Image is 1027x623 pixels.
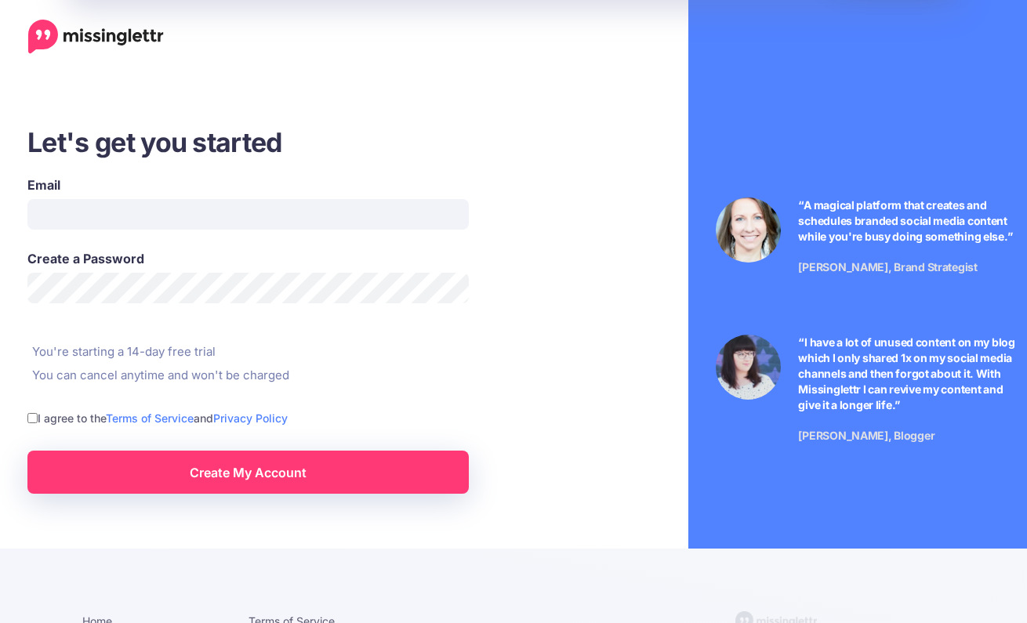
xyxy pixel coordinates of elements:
span: [PERSON_NAME], Brand Strategist [798,260,977,273]
a: Terms of Service [106,411,194,425]
p: “A magical platform that creates and schedules branded social media content while you're busy doi... [798,197,1022,244]
li: You can cancel anytime and won't be charged [27,366,562,385]
label: Email [27,176,469,194]
h3: Let's get you started [27,125,562,160]
li: You're starting a 14-day free trial [27,342,562,361]
img: Testimonial by Jeniffer Kosche [716,335,781,400]
a: Create My Account [27,451,469,494]
img: Testimonial by Laura Stanik [716,197,781,263]
p: “I have a lot of unused content on my blog which I only shared 1x on my social media channels and... [798,335,1022,413]
span: [PERSON_NAME], Blogger [798,429,934,442]
a: Home [28,20,164,54]
a: Privacy Policy [213,411,288,425]
label: I agree to the and [38,409,288,427]
label: Create a Password [27,249,469,268]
